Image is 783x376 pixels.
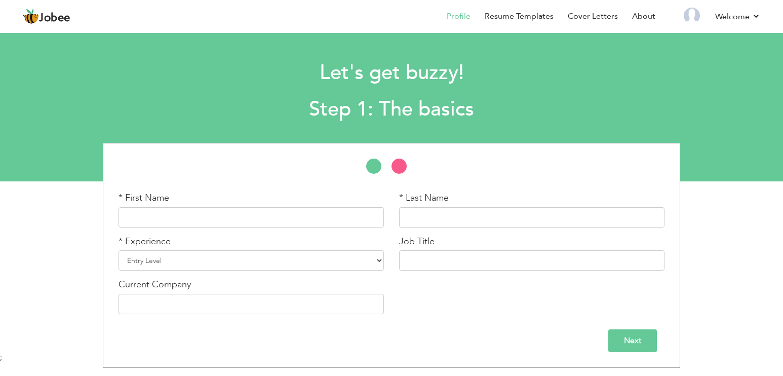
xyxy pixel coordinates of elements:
[399,235,435,248] label: Job Title
[105,96,678,123] h2: Step 1: The basics
[715,11,760,23] a: Welcome
[447,11,471,22] a: Profile
[23,9,70,25] a: Jobee
[399,192,449,205] label: * Last Name
[105,60,678,86] h1: Let's get buzzy!
[632,11,655,22] a: About
[119,278,191,291] label: Current Company
[119,192,169,205] label: * First Name
[684,8,700,24] img: Profile Img
[23,9,39,25] img: jobee.io
[39,13,70,24] span: Jobee
[485,11,554,22] a: Resume Templates
[608,329,657,352] input: Next
[119,235,171,248] label: * Experience
[568,11,618,22] a: Cover Letters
